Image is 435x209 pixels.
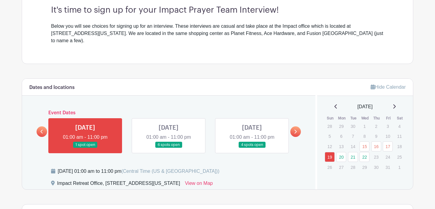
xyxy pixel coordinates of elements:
p: 29 [359,163,369,172]
div: [DATE] 01:00 am to 11:00 pm [58,168,219,175]
div: Impact Retreat Office, [STREET_ADDRESS][US_STATE] [57,180,180,189]
th: Thu [371,115,383,121]
p: 11 [395,131,404,141]
h6: Dates and locations [29,85,75,90]
p: 26 [325,163,335,172]
th: Sun [324,115,336,121]
p: 28 [348,163,358,172]
a: Hide Calendar [371,84,406,90]
p: 9 [371,131,381,141]
p: 28 [325,122,335,131]
p: 18 [395,142,404,151]
p: 10 [383,131,393,141]
a: 17 [383,141,393,151]
p: 5 [325,131,335,141]
h6: Event Dates [47,110,290,116]
span: (Central Time (US & [GEOGRAPHIC_DATA])) [121,169,219,174]
span: [DATE] [357,103,372,110]
th: Wed [359,115,371,121]
p: 12 [325,142,335,151]
h3: It's time to sign up for your Impact Prayer Team Interview! [51,5,384,15]
a: 21 [348,152,358,162]
p: 14 [348,142,358,151]
p: 23 [371,152,381,162]
a: 20 [336,152,346,162]
a: 22 [359,152,369,162]
th: Sat [394,115,406,121]
p: 24 [383,152,393,162]
a: 15 [359,141,369,151]
a: 16 [371,141,381,151]
p: 25 [395,152,404,162]
p: 7 [348,131,358,141]
th: Tue [348,115,359,121]
p: 1 [359,122,369,131]
p: 27 [336,163,346,172]
p: 4 [395,122,404,131]
div: Below you will see choices for signing up for an interview. These interviews are casual and take ... [51,23,384,44]
a: 19 [325,152,335,162]
p: 31 [383,163,393,172]
p: 30 [348,122,358,131]
p: 6 [336,131,346,141]
p: 8 [359,131,369,141]
a: View on Map [185,180,213,189]
th: Mon [336,115,348,121]
p: 3 [383,122,393,131]
th: Fri [382,115,394,121]
p: 13 [336,142,346,151]
p: 2 [371,122,381,131]
p: 1 [395,163,404,172]
p: 30 [371,163,381,172]
p: 29 [336,122,346,131]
